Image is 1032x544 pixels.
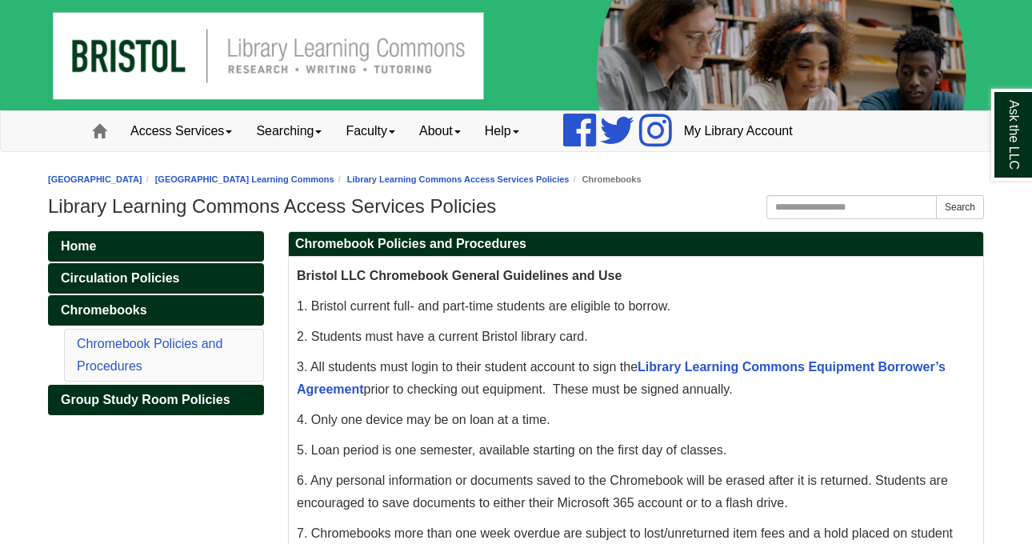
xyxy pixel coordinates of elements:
[297,413,550,426] span: 4. Only one device may be on loan at a time.
[48,172,984,187] nav: breadcrumb
[297,269,622,282] span: Bristol LLC Chromebook General Guidelines and Use
[48,385,264,415] a: Group Study Room Policies
[61,303,147,317] span: Chromebooks
[297,360,946,396] span: 3. All students must login to their student account to sign the prior to checking out equipment. ...
[48,195,984,218] h1: Library Learning Commons Access Services Policies
[61,239,96,253] span: Home
[77,337,222,373] a: Chromebook Policies and Procedures
[297,330,588,343] span: 2. Students must have a current Bristol library card.
[297,443,726,457] span: 5. Loan period is one semester, available starting on the first day of classes.
[48,174,142,184] a: [GEOGRAPHIC_DATA]
[297,474,948,510] span: 6. Any personal information or documents saved to the Chromebook will be erased after it is retur...
[155,174,334,184] a: [GEOGRAPHIC_DATA] Learning Commons
[61,271,179,285] span: Circulation Policies
[936,195,984,219] button: Search
[48,231,264,415] div: Guide Pages
[297,299,670,313] span: 1. Bristol current full- and part-time students are eligible to borrow.
[334,111,407,151] a: Faculty
[48,263,264,294] a: Circulation Policies
[118,111,244,151] a: Access Services
[244,111,334,151] a: Searching
[569,172,641,187] li: Chromebooks
[61,393,230,406] span: Group Study Room Policies
[473,111,531,151] a: Help
[48,295,264,326] a: Chromebooks
[48,231,264,262] a: Home
[672,111,805,151] a: My Library Account
[289,232,983,257] h2: Chromebook Policies and Procedures
[407,111,473,151] a: About
[297,360,946,396] a: Library Learning Commons Equipment Borrower’s Agreement
[347,174,570,184] a: Library Learning Commons Access Services Policies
